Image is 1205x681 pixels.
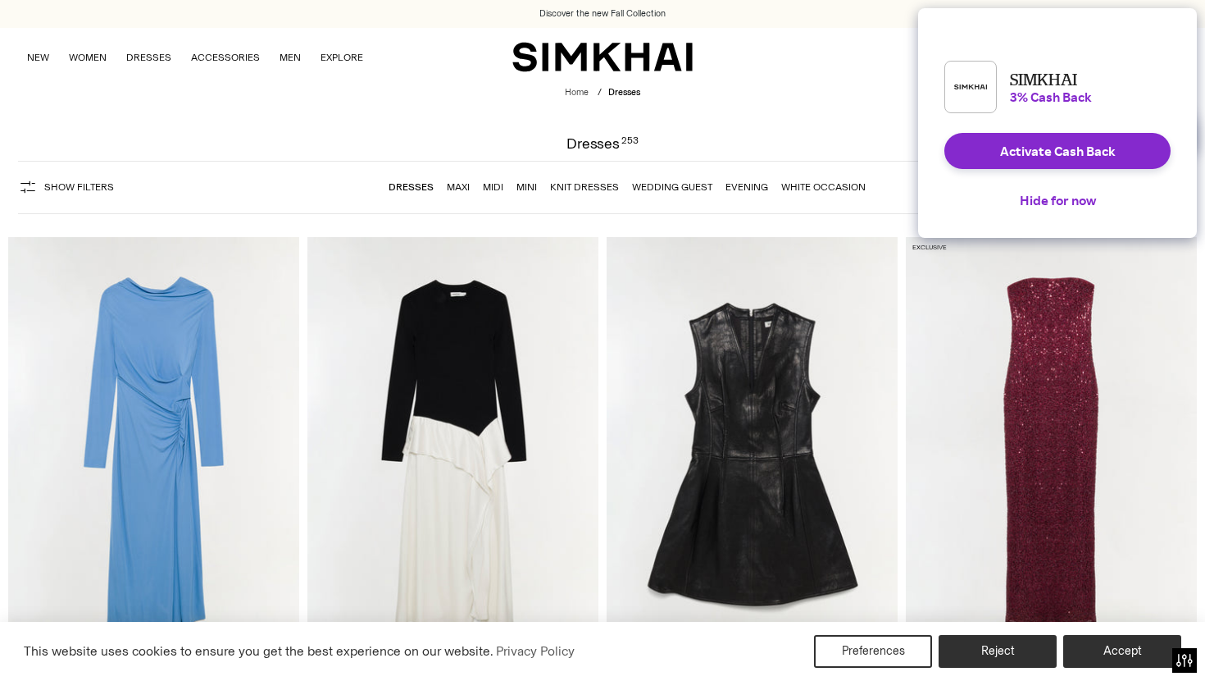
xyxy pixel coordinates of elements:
a: Wedding Guest [632,181,712,193]
a: Privacy Policy (opens in a new tab) [493,639,577,664]
button: Accept [1063,635,1181,668]
nav: breadcrumbs [565,86,640,100]
a: Ferrera Draped Jersey Midi Dress [8,237,299,674]
h1: Dresses [566,136,639,151]
a: Home [565,87,589,98]
a: EXPLORE [321,39,363,75]
span: Show Filters [44,181,114,193]
a: Xyla Sequin Gown [906,237,1197,674]
button: Reject [939,635,1057,668]
nav: Linked collections [389,170,866,204]
button: Preferences [814,635,932,668]
a: MEN [280,39,301,75]
a: NEW [27,39,49,75]
a: White Occasion [781,181,866,193]
a: Maxi [447,181,470,193]
a: Knit Dresses [550,181,619,193]
a: Dresses [389,181,434,193]
a: ACCESSORIES [191,39,260,75]
a: SIMKHAI [512,41,693,73]
span: This website uses cookies to ensure you get the best experience on our website. [24,643,493,659]
a: Evening [725,181,768,193]
span: Dresses [608,87,640,98]
div: / [598,86,602,100]
a: Juliette Leather Mini Dress [607,237,898,674]
a: Ornella Knit Satin Midi Dress [307,237,598,674]
a: Discover the new Fall Collection [539,7,666,21]
a: WOMEN [69,39,107,75]
a: Mini [516,181,537,193]
a: Midi [483,181,503,193]
a: DRESSES [126,39,171,75]
button: Show Filters [18,174,114,200]
div: 253 [621,136,639,151]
